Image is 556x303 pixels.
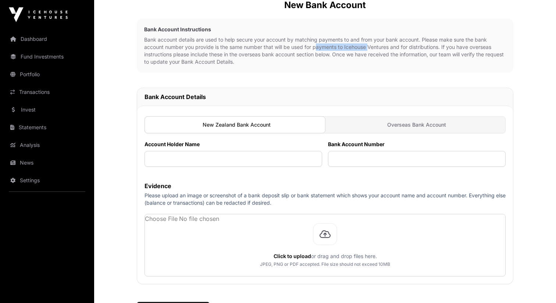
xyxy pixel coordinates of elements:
span: Overseas Bank Account [387,121,446,128]
a: Portfolio [6,66,88,82]
a: Transactions [6,84,88,100]
p: Bank account details are used to help secure your account by matching payments to and from your b... [144,36,506,66]
h2: Bank Account Instructions [144,26,506,33]
a: Invest [6,102,88,118]
a: Statements [6,119,88,135]
img: Icehouse Ventures Logo [9,7,68,22]
label: Bank Account Number [328,141,506,148]
a: Fund Investments [6,49,88,65]
label: Account Holder Name [145,141,322,148]
a: Dashboard [6,31,88,47]
h2: Bank Account Details [145,92,506,101]
a: News [6,155,88,171]
label: Evidence [145,182,506,190]
iframe: Chat Widget [519,268,556,303]
p: Please upload an image or screenshot of a bank deposit slip or bank statement which shows your ac... [145,192,506,207]
a: Settings [6,172,88,189]
a: Analysis [6,137,88,153]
